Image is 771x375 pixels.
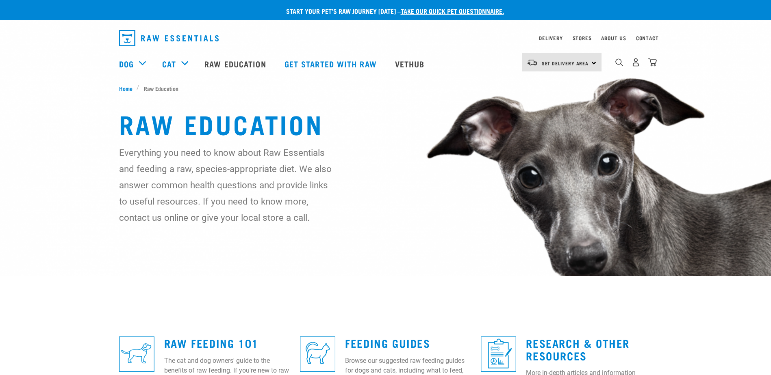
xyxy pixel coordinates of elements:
[387,47,435,80] a: Vethub
[481,336,516,372] img: re-icons-healthcheck1-sq-blue.png
[542,62,589,65] span: Set Delivery Area
[345,340,430,346] a: Feeding Guides
[119,109,652,138] h1: Raw Education
[162,58,176,70] a: Cat
[119,84,137,93] a: Home
[196,47,276,80] a: Raw Education
[164,340,258,346] a: Raw Feeding 101
[526,340,630,358] a: Research & Other Resources
[119,58,134,70] a: Dog
[615,58,623,66] img: home-icon-1@2x.png
[573,37,592,39] a: Stores
[527,59,538,66] img: van-moving.png
[276,47,387,80] a: Get started with Raw
[632,58,640,67] img: user.png
[119,30,219,46] img: Raw Essentials Logo
[113,27,659,50] nav: dropdown navigation
[539,37,563,39] a: Delivery
[119,336,154,372] img: re-icons-dog3-sq-blue.png
[648,58,657,67] img: home-icon@2x.png
[401,9,504,13] a: take our quick pet questionnaire.
[636,37,659,39] a: Contact
[300,336,335,372] img: re-icons-cat2-sq-blue.png
[119,84,132,93] span: Home
[119,144,332,226] p: Everything you need to know about Raw Essentials and feeding a raw, species-appropriate diet. We ...
[119,84,652,93] nav: breadcrumbs
[601,37,626,39] a: About Us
